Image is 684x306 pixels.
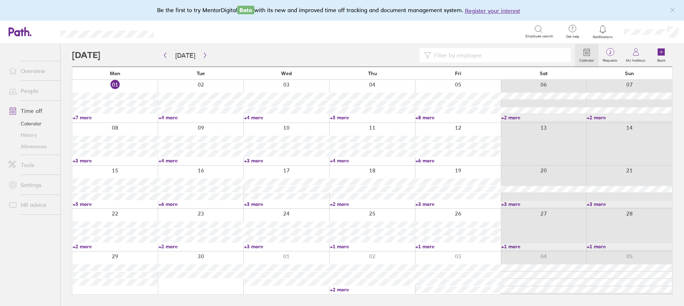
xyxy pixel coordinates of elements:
[415,157,501,164] a: +6 more
[598,44,622,67] a: 2Requests
[3,84,60,98] a: People
[587,114,672,121] a: +2 more
[575,44,598,67] a: Calendar
[330,157,415,164] a: +4 more
[540,71,548,76] span: Sat
[622,56,650,63] label: My holidays
[625,71,634,76] span: Sun
[73,157,158,164] a: +3 more
[244,243,329,250] a: +3 more
[525,34,553,38] span: Employee search
[368,71,377,76] span: Thu
[415,114,501,121] a: +8 more
[170,50,201,61] button: [DATE]
[159,114,244,121] a: +4 more
[650,44,673,67] a: Book
[197,71,205,76] span: Tue
[415,201,501,207] a: +3 more
[3,178,60,192] a: Settings
[501,201,586,207] a: +3 more
[244,114,329,121] a: +4 more
[587,201,672,207] a: +3 more
[159,243,244,250] a: +2 more
[330,201,415,207] a: +2 more
[591,35,615,39] span: Notifications
[3,129,60,141] a: History
[173,28,191,35] div: Search
[501,114,586,121] a: +2 more
[73,114,158,121] a: +7 more
[330,243,415,250] a: +1 more
[73,243,158,250] a: +2 more
[415,243,501,250] a: +1 more
[110,71,120,76] span: Mon
[3,198,60,212] a: HR advice
[281,71,292,76] span: Wed
[501,243,586,250] a: +1 more
[455,71,461,76] span: Fri
[244,157,329,164] a: +3 more
[3,158,60,172] a: Tools
[3,141,60,152] a: Allowances
[330,114,415,121] a: +5 more
[3,64,60,78] a: Overview
[159,157,244,164] a: +4 more
[598,50,622,55] span: 2
[159,201,244,207] a: +6 more
[73,201,158,207] a: +5 more
[591,24,615,39] a: Notifications
[561,35,584,39] span: Get help
[431,48,566,62] input: Filter by employee
[237,6,254,14] span: Beta
[3,104,60,118] a: Time off
[157,6,527,15] div: Be the first to try MentorDigital with its new and improved time off tracking and document manage...
[3,118,60,129] a: Calendar
[587,243,672,250] a: +1 more
[575,56,598,63] label: Calendar
[653,56,670,63] label: Book
[244,201,329,207] a: +3 more
[465,6,520,15] button: Register your interest
[330,286,415,293] a: +2 more
[622,44,650,67] a: My holidays
[598,56,622,63] label: Requests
